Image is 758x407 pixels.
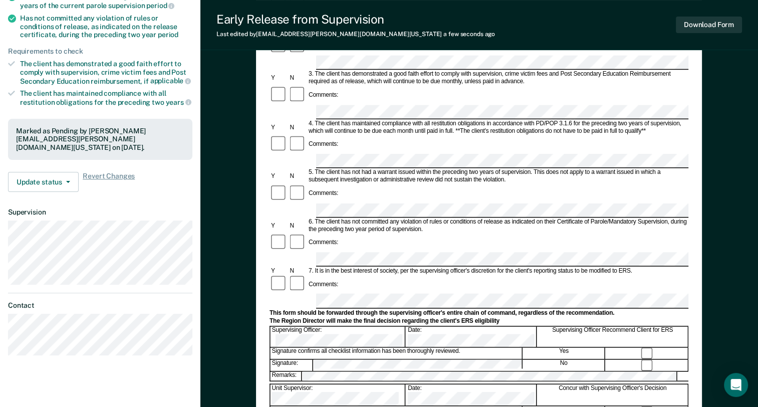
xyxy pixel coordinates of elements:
div: Date: [406,384,537,405]
div: 5. The client has not had a warrant issued within the preceding two years of supervision. This do... [307,169,688,184]
div: Marked as Pending by [PERSON_NAME][EMAIL_ADDRESS][PERSON_NAME][DOMAIN_NAME][US_STATE] on [DATE]. [16,127,184,152]
span: a few seconds ago [443,31,495,38]
div: Requirements to check [8,47,192,56]
div: N [289,173,307,180]
span: applicable [150,77,191,85]
div: Unit Supervisor: [271,384,406,405]
span: years [166,98,191,106]
div: The client has demonstrated a good faith effort to comply with supervision, crime victim fees and... [20,60,192,85]
div: Signature: [271,360,313,371]
div: Early Release from Supervision [216,12,495,27]
div: Open Intercom Messenger [724,373,748,397]
div: 7. It is in the best interest of society, per the supervising officer's discretion for the client... [307,267,688,275]
div: Has not committed any violation of rules or conditions of release, as indicated on the release ce... [20,14,192,39]
button: Download Form [676,17,742,33]
div: Comments: [307,239,340,247]
div: N [289,124,307,131]
div: Date: [406,326,537,347]
div: The Region Director will make the final decision regarding the client's ERS eligibility [270,317,688,325]
div: N [289,74,307,82]
div: Signature confirms all checklist information has been thoroughly reviewed. [271,348,523,359]
div: Comments: [307,281,340,288]
div: Y [270,222,288,230]
div: Supervising Officer: [271,326,406,347]
div: Comments: [307,141,340,148]
div: Y [270,74,288,82]
div: N [289,267,307,275]
div: 6. The client has not committed any violation of rules or conditions of release as indicated on t... [307,218,688,233]
div: The client has maintained compliance with all restitution obligations for the preceding two [20,89,192,106]
span: Revert Changes [83,172,135,192]
div: No [523,360,605,371]
div: Y [270,124,288,131]
button: Update status [8,172,79,192]
div: Supervising Officer Recommend Client for ERS [538,326,688,347]
div: N [289,222,307,230]
div: This form should be forwarded through the supervising officer's entire chain of command, regardle... [270,309,688,317]
span: period [146,2,174,10]
div: Y [270,173,288,180]
div: Y [270,267,288,275]
dt: Contact [8,301,192,310]
div: Concur with Supervising Officer's Decision [538,384,688,405]
div: 3. The client has demonstrated a good faith effort to comply with supervision, crime victim fees ... [307,71,688,86]
div: 4. The client has maintained compliance with all restitution obligations in accordance with PD/PO... [307,120,688,135]
div: Yes [523,348,605,359]
span: period [158,31,178,39]
div: Comments: [307,190,340,197]
div: Comments: [307,91,340,99]
div: Last edited by [EMAIL_ADDRESS][PERSON_NAME][DOMAIN_NAME][US_STATE] [216,31,495,38]
div: Remarks: [271,372,303,381]
dt: Supervision [8,208,192,217]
